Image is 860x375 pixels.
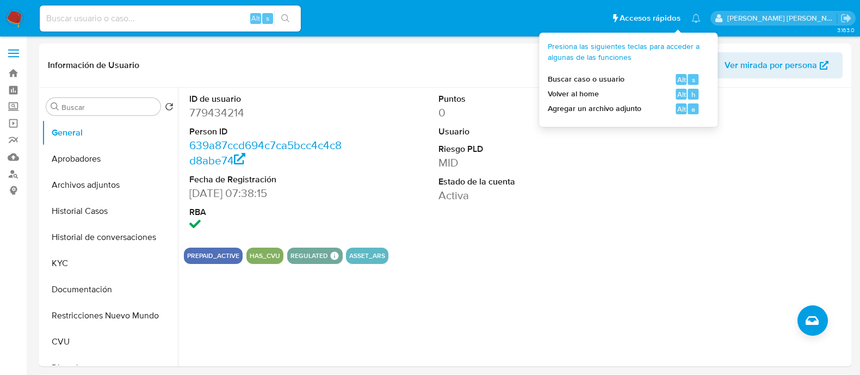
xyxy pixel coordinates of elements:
dt: Puntos [438,93,594,105]
dt: Estado de la cuenta [438,176,594,188]
dd: MID [438,155,594,170]
button: Archivos adjuntos [42,172,178,198]
button: Restricciones Nuevo Mundo [42,303,178,329]
button: Historial Casos [42,198,178,224]
span: Buscar caso o usuario [548,74,624,85]
dt: Usuario [438,126,594,138]
button: KYC [42,250,178,276]
span: Alt [677,75,686,85]
button: Buscar [51,102,59,111]
a: Salir [840,13,852,24]
span: Agregar un archivo adjunto [548,103,641,114]
dd: 779434214 [189,105,345,120]
dd: 0 [438,105,594,120]
dt: Riesgo PLD [438,143,594,155]
button: Volver al orden por defecto [165,102,174,114]
span: Presiona las siguientes teclas para acceder a algunas de las funciones [548,41,700,63]
span: h [691,89,695,100]
input: Buscar usuario o caso... [40,11,301,26]
p: roxana.vasquez@mercadolibre.com [727,13,837,23]
button: search-icon [274,11,296,26]
span: a [691,104,695,114]
button: Historial de conversaciones [42,224,178,250]
span: Alt [251,13,260,23]
button: Documentación [42,276,178,303]
button: General [42,120,178,146]
dt: Fecha de Registración [189,174,345,186]
dt: RBA [189,206,345,218]
dd: [DATE] 07:38:15 [189,186,345,201]
dt: ID de usuario [189,93,345,105]
span: Accesos rápidos [620,13,680,24]
input: Buscar [61,102,156,112]
h1: Información de Usuario [48,60,139,71]
button: Aprobadores [42,146,178,172]
span: Alt [677,89,686,100]
dd: Activa [438,188,594,203]
a: 639a87ccd694c7ca5bcc4c4c8d8abe74 [189,137,342,168]
span: Alt [677,104,686,114]
button: CVU [42,329,178,355]
span: Ver mirada por persona [725,52,817,78]
dt: Person ID [189,126,345,138]
span: s [266,13,269,23]
a: Notificaciones [691,14,701,23]
span: s [692,75,695,85]
span: Volver al home [548,89,599,100]
button: Ver mirada por persona [710,52,843,78]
